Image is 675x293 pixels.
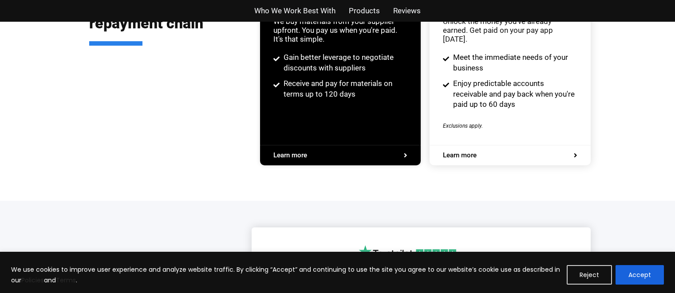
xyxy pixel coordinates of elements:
a: Learn more [273,152,407,159]
a: Reviews [393,4,421,17]
a: Products [349,4,380,17]
span: Exclusions apply. [443,123,483,129]
div: We buy materials from your supplier upfront. You pay us when you're paid. It's that simple. [273,17,407,43]
div: Unlock the money you've already earned. Get paid on your pay app [DATE]. [443,17,577,43]
a: Terms [56,276,76,285]
a: Who We Work Best With [254,4,336,17]
span: Enjoy predictable accounts receivable and pay back when you're paid up to 60 days [451,78,577,110]
button: Reject [567,265,612,285]
span: Gain better leverage to negotiate discounts with suppliers [281,52,408,74]
span: Receive and pay for materials on terms up to 120 days [281,78,408,100]
a: Policies [21,276,44,285]
button: Accept [616,265,664,285]
a: Learn more [443,152,577,159]
p: We use cookies to improve user experience and analyze website traffic. By clicking “Accept” and c... [11,264,560,285]
span: Meet the immediate needs of your business [451,52,577,74]
span: Learn more [273,152,307,159]
span: Learn more [443,152,477,159]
